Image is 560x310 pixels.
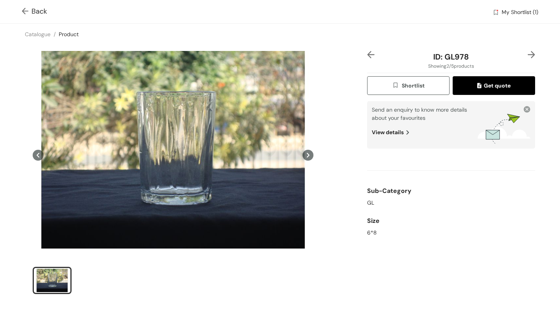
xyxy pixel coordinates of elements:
[22,6,47,17] span: Back
[523,106,530,113] img: close
[22,8,31,16] img: Go back
[33,267,72,294] li: slide item 1
[404,128,409,137] img: view
[492,9,499,17] img: wishlist
[54,31,56,38] span: /
[367,76,450,95] button: wishlistShortlist
[502,8,538,18] span: My Shortlist (1)
[372,106,467,121] span: Send an enquiry to know more details about your favourites
[528,51,535,58] img: right
[428,63,474,70] span: Showing 2 / 5 products
[367,51,374,58] img: left
[59,31,79,38] a: Product
[477,83,484,90] img: quote
[392,82,401,90] img: wishlist
[453,76,535,95] button: quoteGet quote
[367,199,535,207] div: GL
[433,52,469,62] span: ID: GL978
[392,81,424,90] span: Shortlist
[367,183,535,199] div: Sub-Category
[477,81,511,90] span: Get quote
[372,122,478,137] div: View details
[25,31,51,38] a: Catalogue
[478,113,530,144] img: wishlists
[367,213,535,229] div: Size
